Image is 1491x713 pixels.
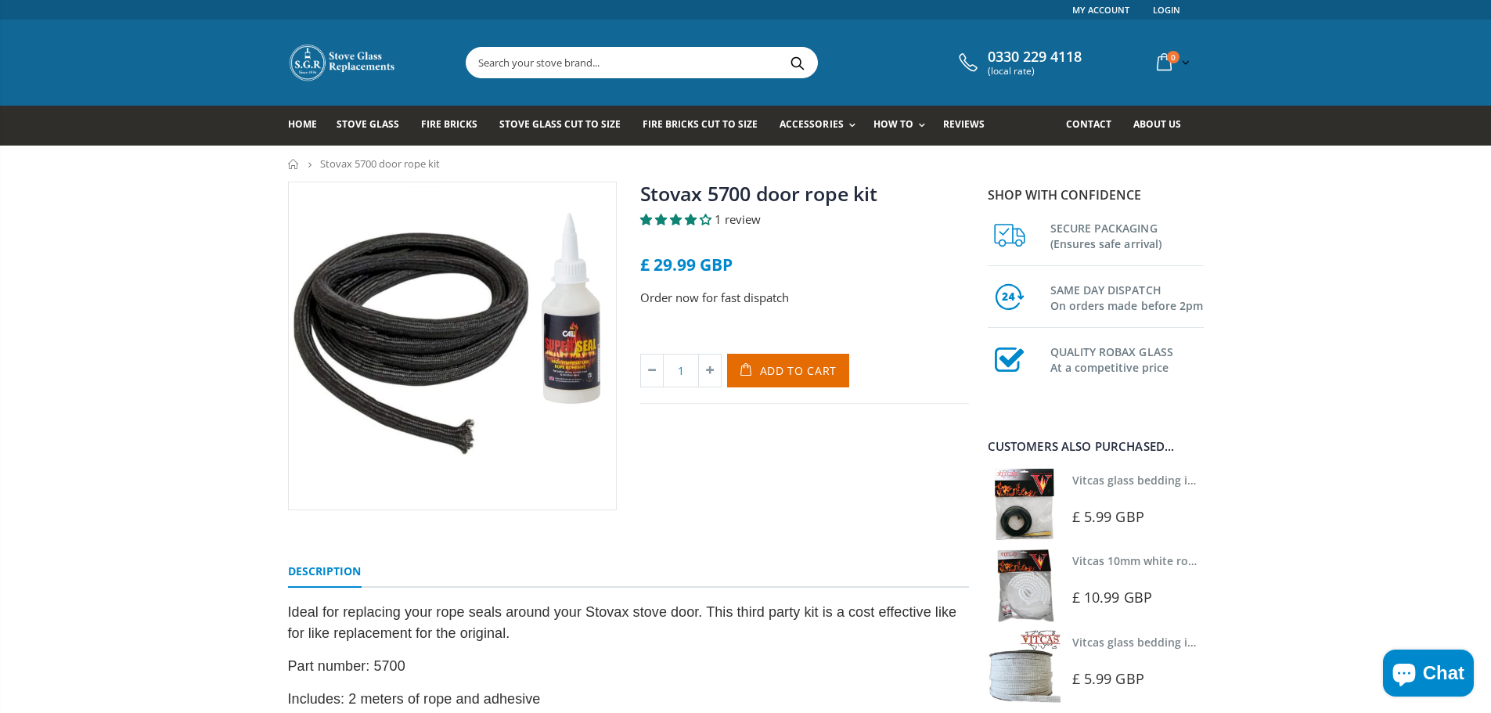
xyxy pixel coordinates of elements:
h3: SAME DAY DISPATCH On orders made before 2pm [1050,279,1204,314]
img: Vitcas white rope, glue and gloves kit 10mm [988,549,1061,621]
a: Vitcas glass bedding in tape - 2mm x 15mm x 2 meters (White) [1072,635,1405,650]
img: Vitcas stove glass bedding in tape [988,630,1061,703]
span: £ 5.99 GBP [1072,507,1144,526]
a: Stovax 5700 door rope kit [640,180,877,207]
span: Ideal for replacing your rope seals around your Stovax stove door. This third party kit is a cost... [288,604,957,641]
span: 0330 229 4118 [988,49,1082,66]
a: Contact [1066,106,1123,146]
span: (local rate) [988,66,1082,77]
span: Stove Glass Cut To Size [499,117,621,131]
span: Fire Bricks [421,117,477,131]
span: Part number: 5700 [288,658,405,674]
span: Home [288,117,317,131]
span: Stovax 5700 door rope kit [320,157,440,171]
h3: QUALITY ROBAX GLASS At a competitive price [1050,341,1204,376]
a: Vitcas 10mm white rope kit - includes rope seal and glue! [1072,553,1379,568]
a: Stove Glass Cut To Size [499,106,632,146]
button: Search [780,48,816,77]
span: Fire Bricks Cut To Size [643,117,758,131]
a: Home [288,159,300,169]
a: How To [873,106,933,146]
span: 4.00 stars [640,211,715,227]
span: 0 [1167,51,1179,63]
a: Reviews [943,106,996,146]
span: Accessories [780,117,843,131]
a: 0 [1151,47,1193,77]
span: About us [1133,117,1181,131]
h3: SECURE PACKAGING (Ensures safe arrival) [1050,218,1204,252]
span: £ 5.99 GBP [1072,669,1144,688]
a: 0330 229 4118 (local rate) [955,49,1082,77]
a: Home [288,106,329,146]
img: Vitcas stove glass bedding in tape [988,468,1061,541]
img: Stovax5700stoveropekit_800x_crop_center.webp [289,182,616,510]
span: Add to Cart [760,363,837,378]
span: £ 10.99 GBP [1072,588,1152,607]
a: Fire Bricks Cut To Size [643,106,769,146]
img: Stove Glass Replacement [288,43,398,82]
span: How To [873,117,913,131]
span: £ 29.99 GBP [640,254,733,275]
span: Contact [1066,117,1111,131]
input: Search your stove brand... [466,48,992,77]
a: About us [1133,106,1193,146]
p: Shop with confidence [988,185,1204,204]
span: Stove Glass [337,117,399,131]
p: Order now for fast dispatch [640,289,969,307]
inbox-online-store-chat: Shopify online store chat [1378,650,1478,700]
a: Fire Bricks [421,106,489,146]
div: Customers also purchased... [988,441,1204,452]
button: Add to Cart [727,354,850,387]
a: Accessories [780,106,863,146]
a: Stove Glass [337,106,411,146]
a: Vitcas glass bedding in tape - 2mm x 10mm x 2 meters [1072,473,1364,488]
span: 1 review [715,211,761,227]
a: Description [288,556,362,588]
span: Reviews [943,117,985,131]
span: Includes: 2 meters of rope and adhesive [288,691,541,707]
